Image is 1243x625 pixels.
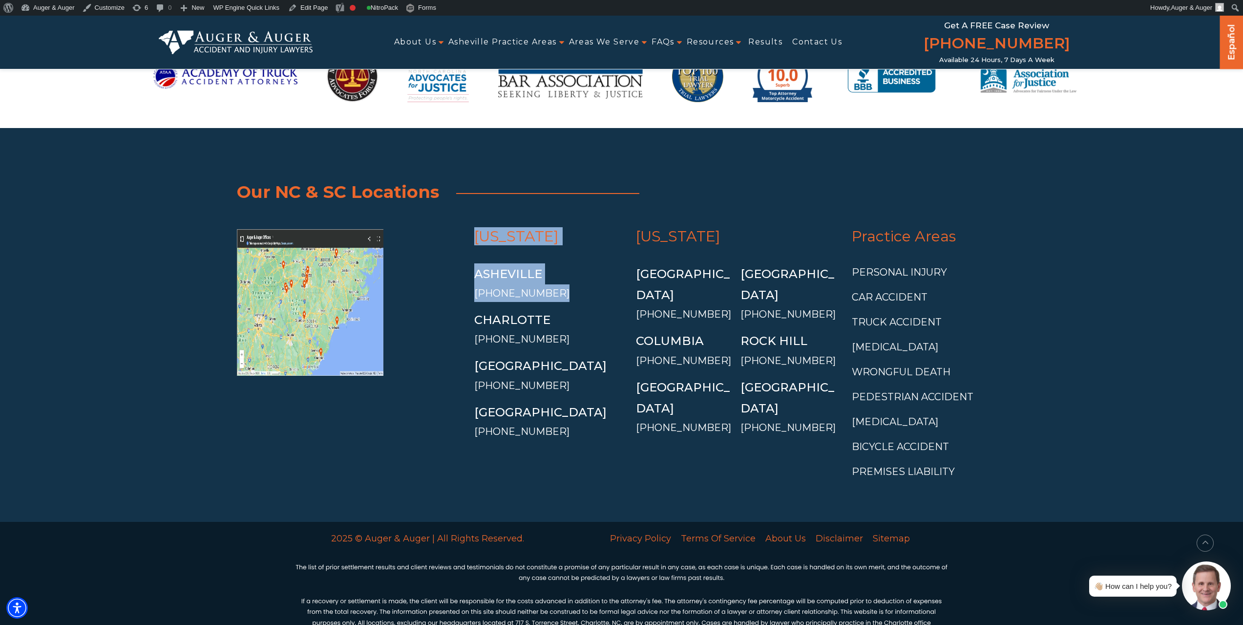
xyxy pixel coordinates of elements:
a: [GEOGRAPHIC_DATA] [740,267,834,302]
a: [GEOGRAPHIC_DATA] [636,267,730,302]
a: [PHONE_NUMBER] [740,422,836,433]
a: Premises Liability [852,466,955,477]
a: Contact Us [792,31,842,53]
a: Privacy Policy [605,528,676,549]
a: Charlotte [474,313,550,327]
a: About Us [394,31,436,53]
a: [PHONE_NUMBER] [474,287,569,299]
a: Columbia [636,334,704,348]
a: [GEOGRAPHIC_DATA] [636,380,730,415]
img: North Carolina Bar Association [498,40,643,113]
a: Areas We Serve [569,31,640,53]
a: [PHONE_NUMBER] [740,355,836,366]
a: Results [748,31,782,53]
img: Auger Map [237,229,383,376]
span: Auger & Auger [1171,4,1212,11]
a: [PHONE_NUMBER] [636,308,731,320]
img: avvo-motorcycle [753,40,812,113]
a: Personal Injury [852,266,947,278]
a: Bicycle Accident [852,441,949,453]
a: [MEDICAL_DATA] [852,416,938,428]
a: Pedestrian Accident [852,391,973,403]
div: Accessibility Menu [6,597,28,619]
a: Terms Of Service [676,528,760,549]
span: Our NC & SC Locations [237,181,439,202]
a: [MEDICAL_DATA] [852,341,938,353]
div: 👋🏼 How can I help you? [1094,580,1172,593]
a: Truck Accident [852,316,942,328]
span: Available 24 Hours, 7 Days a Week [939,56,1054,64]
a: Disclaimer [811,528,868,549]
img: South Carolina Association for Justice [971,40,1091,113]
img: Academy-of-Truck-Accident-Attorneys [153,40,297,113]
a: Asheville [474,267,542,281]
p: 2025 © Auger & Auger | All Rights Reserved. [295,531,561,546]
img: Intaker widget Avatar [1182,561,1231,610]
a: [GEOGRAPHIC_DATA] [740,380,834,415]
button: scroll to up [1197,535,1214,552]
a: Practice Areas [852,227,956,245]
img: Auger & Auger Accident and Injury Lawyers Logo [159,30,313,54]
a: Asheville Practice Areas [448,31,557,53]
a: [PHONE_NUMBER] [740,308,836,320]
a: [PHONE_NUMBER] [474,380,569,391]
img: MillionDollarAdvocatesForum [327,40,378,113]
a: About Us [760,528,811,549]
img: North Carolina Advocates for Justice [407,40,469,113]
a: [PHONE_NUMBER] [474,426,569,437]
a: Car Accident [852,291,927,303]
a: [US_STATE] [474,227,559,245]
a: [US_STATE] [636,227,720,245]
a: [PHONE_NUMBER] [924,33,1070,56]
a: [GEOGRAPHIC_DATA] [474,405,607,419]
div: Focus keyphrase not set [350,5,356,11]
a: Resources [687,31,734,53]
a: [GEOGRAPHIC_DATA] [474,359,607,373]
img: Top 100 Trial Lawyers [672,40,723,113]
a: [PHONE_NUMBER] [636,422,731,433]
a: Wrongful Death [852,366,950,378]
a: [PHONE_NUMBER] [474,333,569,345]
a: [PHONE_NUMBER] [636,355,731,366]
img: BBB Accredited Business [842,40,942,113]
span: Get a FREE Case Review [944,21,1049,30]
a: Sitemap [868,528,915,549]
a: Español [1224,15,1240,66]
a: FAQs [652,31,674,53]
a: Rock Hill [740,334,807,348]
